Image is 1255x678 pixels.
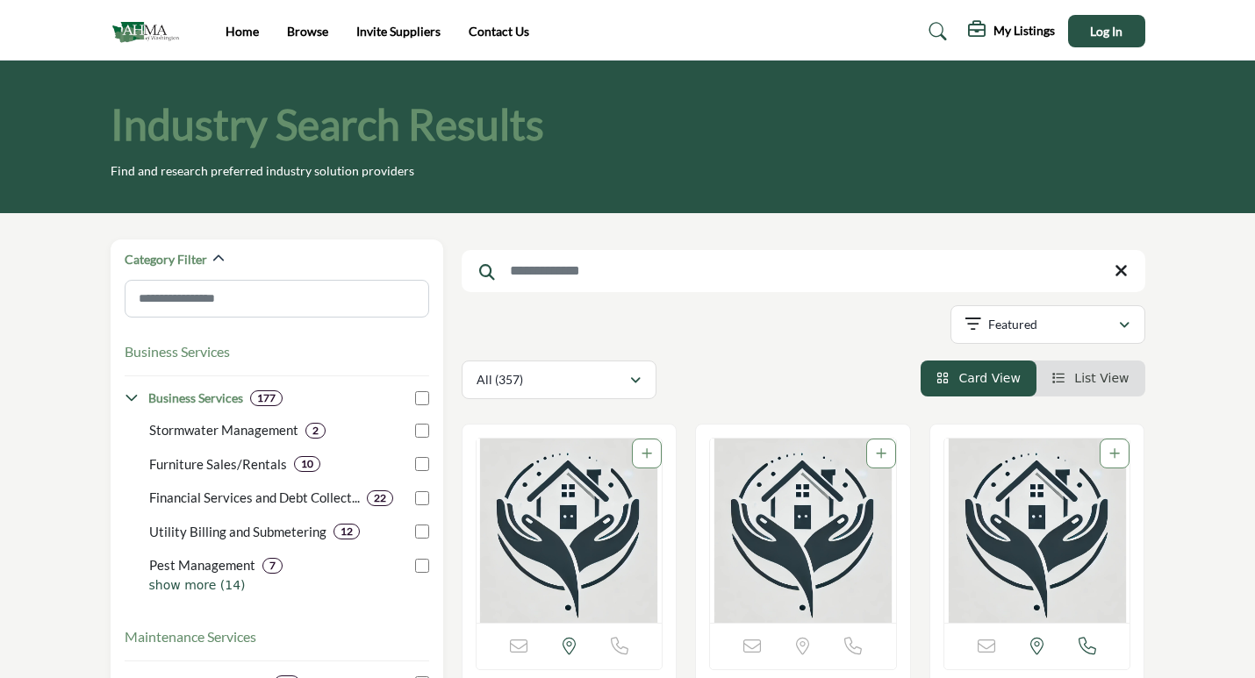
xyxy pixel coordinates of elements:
b: 2 [312,425,319,437]
a: View Card [936,371,1021,385]
a: Add To List [642,446,652,460]
button: Featured [950,305,1145,344]
input: Select Furniture Sales/Rentals checkbox [415,457,429,471]
button: All (357) [462,360,656,399]
a: Home [226,24,259,39]
h4: Business Services: Solutions to enhance operations, streamline processes, and support financial a... [148,389,243,407]
h1: Industry Search Results [111,97,544,152]
h2: Category Filter [125,251,207,268]
img: Site Logo [111,17,189,46]
input: Select Stormwater Management checkbox [415,424,429,438]
a: View List [1052,371,1129,385]
p: Stormwater Management: Management and planning of stormwater systems and compliance. [149,420,298,440]
p: Find and research preferred industry solution providers [111,162,414,180]
a: Add To List [876,446,886,460]
input: Select Financial Services and Debt Collection checkbox [415,491,429,505]
p: Pest Management: Comprehensive pest control services for properties. [149,555,255,575]
li: List View [1036,360,1145,396]
a: Search [912,18,958,46]
button: Log In [1068,15,1145,47]
img: CMS [710,439,896,623]
p: Featured [988,316,1037,333]
input: Select Utility Billing and Submetering checkbox [415,525,429,539]
a: Open Listing in new tab [710,439,896,623]
div: 10 Results For Furniture Sales/Rentals [294,456,320,472]
p: All (357) [477,371,523,389]
button: Maintenance Services [125,626,256,647]
li: Card View [921,360,1036,396]
input: Select Business Services checkbox [415,391,429,405]
span: Card View [958,371,1020,385]
a: Open Listing in new tab [477,439,663,623]
p: Utility Billing and Submetering: Billing and metering systems for utilities in managed properties. [149,522,326,542]
a: Invite Suppliers [356,24,441,39]
a: Add To List [1109,446,1120,460]
a: Browse [287,24,328,39]
div: 7 Results For Pest Management [262,558,283,574]
img: Pacific NW Bio [477,439,663,623]
div: 2 Results For Stormwater Management [305,423,326,439]
h5: My Listings [993,23,1055,39]
div: My Listings [968,21,1055,42]
b: 10 [301,458,313,470]
input: Select Pest Management checkbox [415,559,429,573]
div: 177 Results For Business Services [250,390,283,406]
div: 12 Results For Utility Billing and Submetering [333,524,360,539]
input: Search Category [125,280,429,318]
span: List View [1074,371,1129,385]
a: Open Listing in new tab [944,439,1130,623]
p: Furniture Sales/Rentals: Sales and rental solutions for furniture in residential or commercial pr... [149,454,287,475]
input: Search Keyword [462,250,1145,292]
img: ORCA Information [944,439,1130,623]
b: 12 [341,525,353,538]
b: 177 [257,392,276,404]
a: Contact Us [469,24,529,39]
div: 22 Results For Financial Services and Debt Collection [367,490,393,506]
p: show more (14) [149,576,429,595]
span: Log In [1090,24,1122,39]
button: Business Services [125,341,230,362]
b: 22 [374,492,386,504]
b: 7 [269,560,276,572]
p: Financial Services and Debt Collection: Financial management services, including debt recovery so... [149,488,360,508]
